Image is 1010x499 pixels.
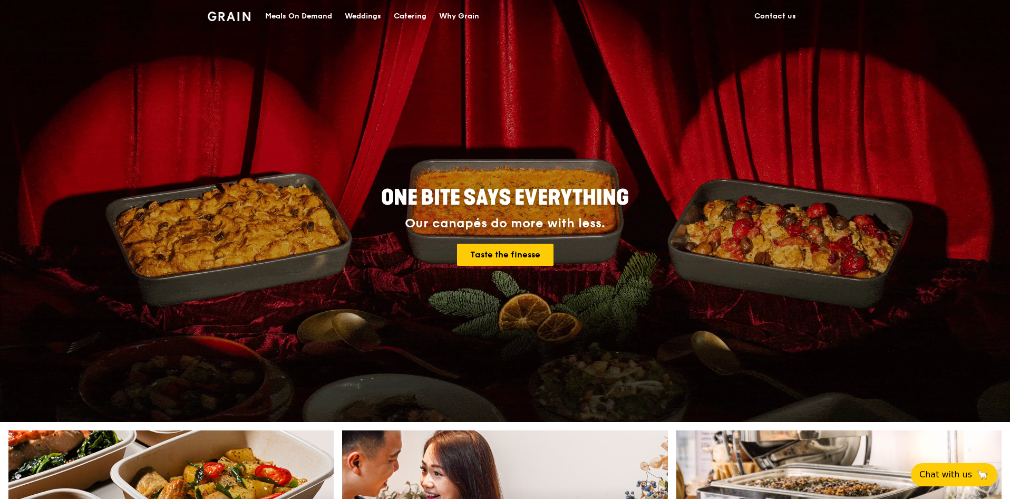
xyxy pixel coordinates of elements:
[387,1,433,32] a: Catering
[394,1,426,32] div: Catering
[315,216,695,231] div: Our canapés do more with less.
[748,1,802,32] a: Contact us
[265,1,332,32] div: Meals On Demand
[208,12,250,21] img: Grain
[345,1,381,32] div: Weddings
[338,1,387,32] a: Weddings
[457,244,553,266] a: Taste the finesse
[381,185,629,210] span: ONE BITE SAYS EVERYTHING
[433,1,485,32] a: Why Grain
[439,1,479,32] div: Why Grain
[919,468,972,481] span: Chat with us
[911,463,997,486] button: Chat with us🦙
[976,468,989,481] span: 🦙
